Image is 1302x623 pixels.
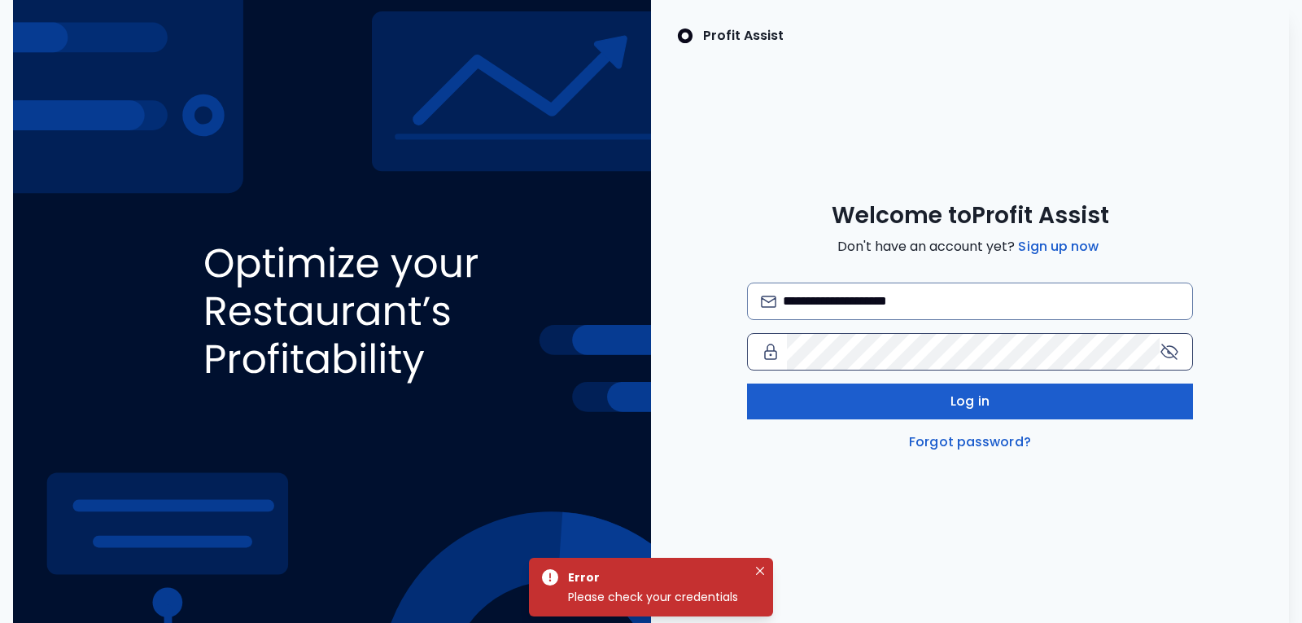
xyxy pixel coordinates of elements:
[906,432,1034,452] a: Forgot password?
[950,392,990,411] span: Log in
[747,384,1194,419] button: Log in
[837,237,1102,257] span: Don't have an account yet?
[677,26,693,46] img: SpotOn Logo
[750,561,770,581] button: Close
[761,296,776,308] img: email
[703,26,784,46] p: Profit Assist
[832,201,1109,230] span: Welcome to Profit Assist
[568,568,741,587] div: Error
[568,587,747,607] div: Please check your credentials
[1015,237,1102,257] a: Sign up now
